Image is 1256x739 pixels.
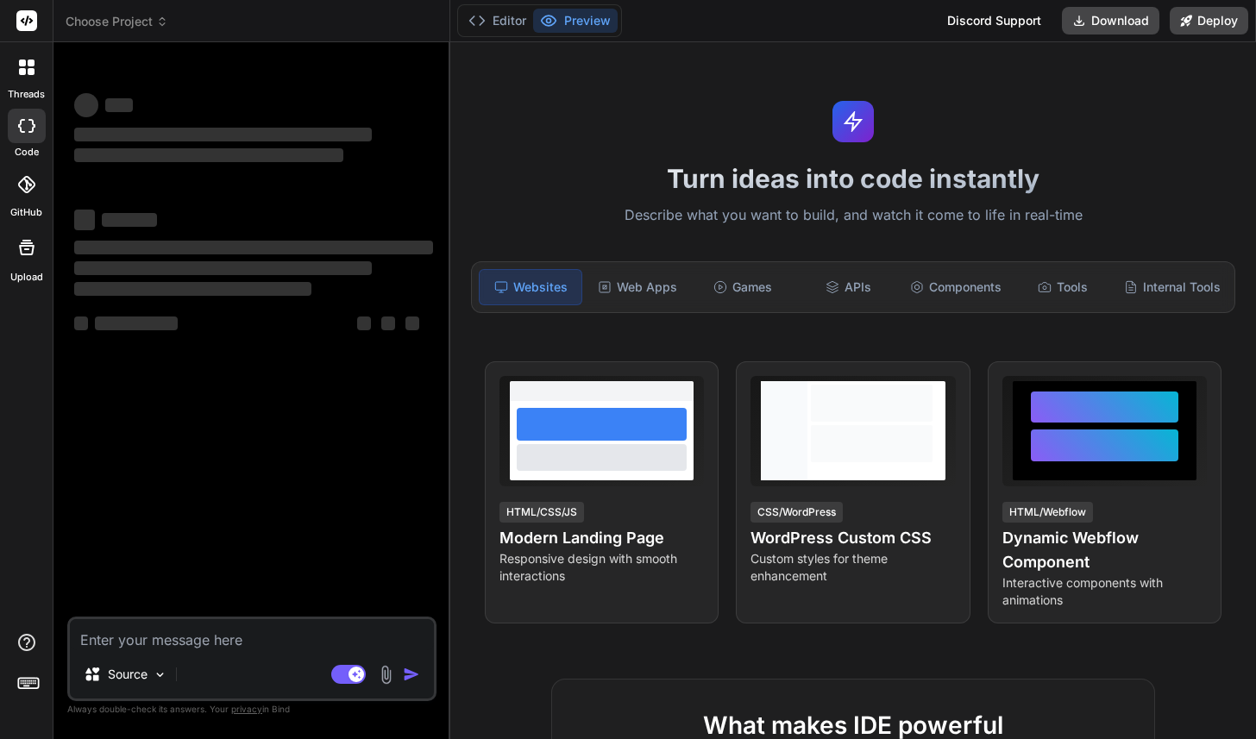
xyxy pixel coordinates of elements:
[153,667,167,682] img: Pick Models
[74,282,311,296] span: ‌
[1002,574,1207,609] p: Interactive components with animations
[750,526,955,550] h4: WordPress Custom CSS
[74,93,98,117] span: ‌
[105,98,133,112] span: ‌
[8,87,45,102] label: threads
[797,269,899,305] div: APIs
[381,316,395,330] span: ‌
[74,128,372,141] span: ‌
[74,261,372,275] span: ‌
[1170,7,1248,34] button: Deploy
[74,316,88,330] span: ‌
[66,13,168,30] span: Choose Project
[74,148,343,162] span: ‌
[1117,269,1228,305] div: Internal Tools
[750,502,843,523] div: CSS/WordPress
[533,9,618,33] button: Preview
[357,316,371,330] span: ‌
[231,704,262,714] span: privacy
[499,526,704,550] h4: Modern Landing Page
[461,163,1246,194] h1: Turn ideas into code instantly
[1002,526,1207,574] h4: Dynamic Webflow Component
[499,502,584,523] div: HTML/CSS/JS
[102,213,157,227] span: ‌
[74,241,433,254] span: ‌
[692,269,794,305] div: Games
[10,205,42,220] label: GitHub
[67,701,436,717] p: Always double-check its answers. Your in Bind
[1002,502,1093,523] div: HTML/Webflow
[499,550,704,585] p: Responsive design with smooth interactions
[403,666,420,683] img: icon
[1012,269,1114,305] div: Tools
[937,7,1052,34] div: Discord Support
[10,270,43,285] label: Upload
[74,210,95,230] span: ‌
[461,204,1246,227] p: Describe what you want to build, and watch it come to life in real-time
[376,665,396,685] img: attachment
[95,316,178,330] span: ‌
[1062,7,1159,34] button: Download
[462,9,533,33] button: Editor
[15,145,39,160] label: code
[108,666,148,683] p: Source
[479,269,582,305] div: Websites
[903,269,1008,305] div: Components
[750,550,955,585] p: Custom styles for theme enhancement
[586,269,688,305] div: Web Apps
[405,316,419,330] span: ‌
